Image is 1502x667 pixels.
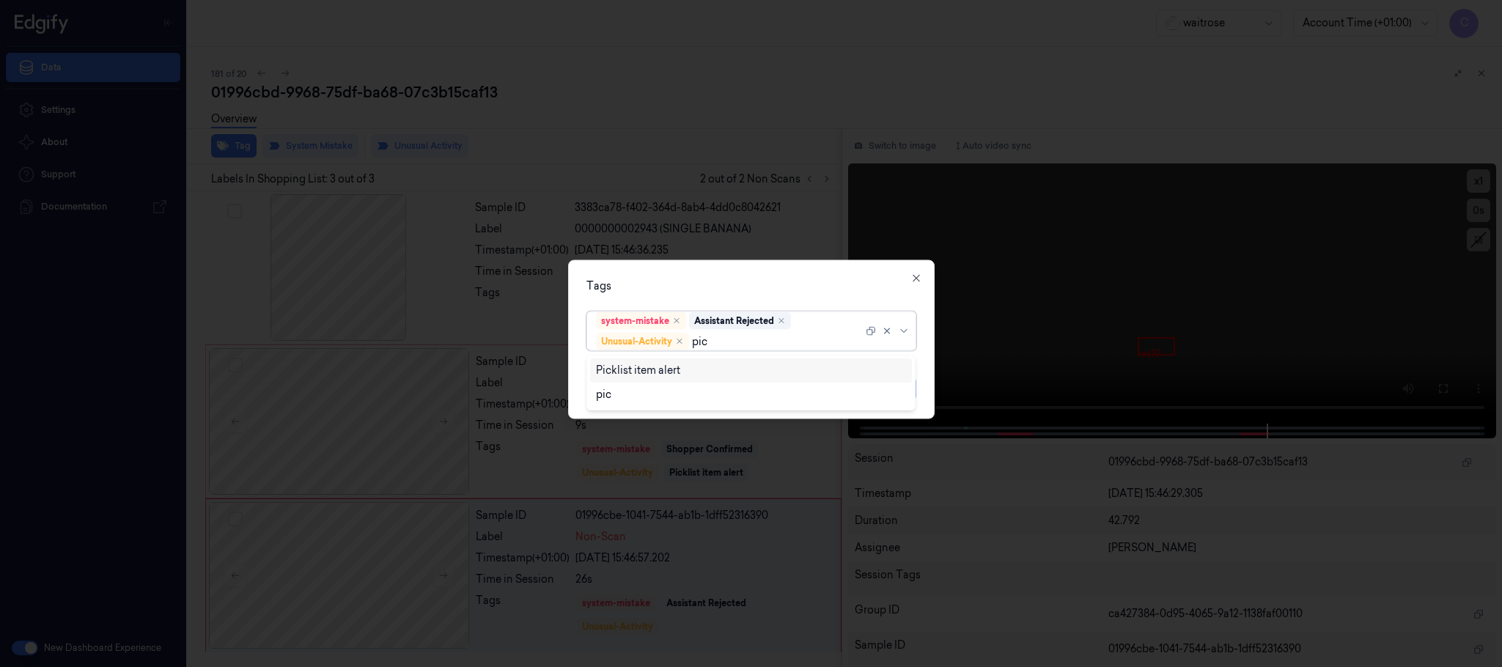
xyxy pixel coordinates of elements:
[601,314,669,328] div: system-mistake
[596,387,611,402] div: pic
[694,314,774,328] div: Assistant Rejected
[675,337,684,346] div: Remove ,Unusual-Activity
[586,279,916,294] div: Tags
[601,335,672,348] div: Unusual-Activity
[777,317,786,325] div: Remove ,Assistant Rejected
[596,363,680,378] div: Picklist item alert
[672,317,681,325] div: Remove ,system-mistake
